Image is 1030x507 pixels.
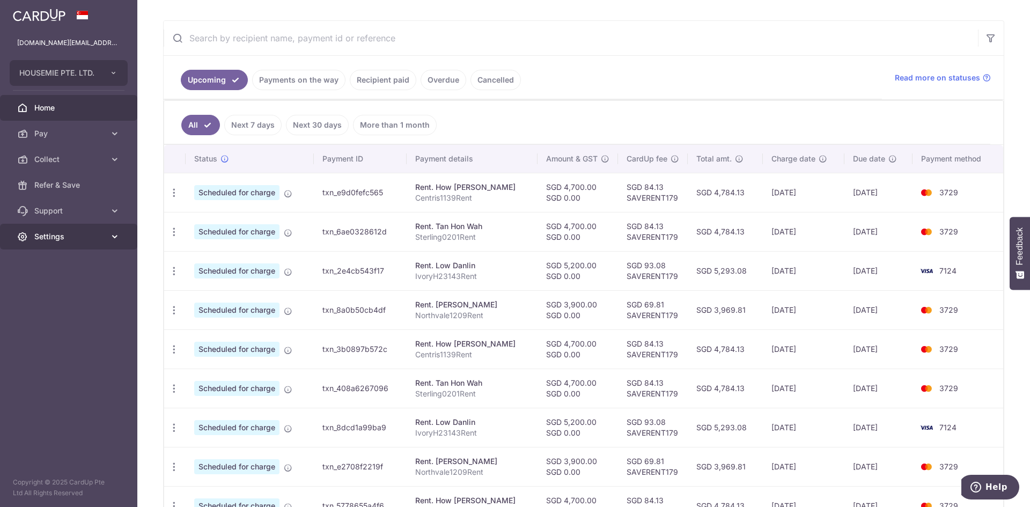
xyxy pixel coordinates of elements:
[10,60,128,86] button: HOUSEMIE PTE. LTD.
[618,329,688,369] td: SGD 84.13 SAVERENT179
[763,329,844,369] td: [DATE]
[895,72,991,83] a: Read more on statuses
[415,378,529,388] div: Rent. Tan Hon Wah
[194,381,279,396] span: Scheduled for charge
[844,369,913,408] td: [DATE]
[688,173,763,212] td: SGD 4,784.13
[314,173,407,212] td: txn_e9d0fefc565
[194,185,279,200] span: Scheduled for charge
[34,128,105,139] span: Pay
[916,343,937,356] img: Bank Card
[618,369,688,408] td: SGD 84.13 SAVERENT179
[314,290,407,329] td: txn_8a0b50cb4df
[916,382,937,395] img: Bank Card
[194,263,279,278] span: Scheduled for charge
[916,460,937,473] img: Bank Card
[415,428,529,438] p: IvoryH23143Rent
[314,145,407,173] th: Payment ID
[771,153,815,164] span: Charge date
[916,264,937,277] img: Bank Card
[844,329,913,369] td: [DATE]
[538,369,618,408] td: SGD 4,700.00 SGD 0.00
[916,225,937,238] img: Bank Card
[252,70,345,90] a: Payments on the way
[696,153,732,164] span: Total amt.
[19,68,99,78] span: HOUSEMIE PTE. LTD.
[961,475,1019,502] iframe: Opens a widget where you can find more information
[415,299,529,310] div: Rent. [PERSON_NAME]
[688,290,763,329] td: SGD 3,969.81
[763,447,844,486] td: [DATE]
[763,369,844,408] td: [DATE]
[415,388,529,399] p: Sterling0201Rent
[194,303,279,318] span: Scheduled for charge
[314,212,407,251] td: txn_6ae0328612d
[407,145,538,173] th: Payment details
[844,447,913,486] td: [DATE]
[538,408,618,447] td: SGD 5,200.00 SGD 0.00
[688,329,763,369] td: SGD 4,784.13
[1015,227,1025,265] span: Feedback
[844,408,913,447] td: [DATE]
[470,70,521,90] a: Cancelled
[618,290,688,329] td: SGD 69.81 SAVERENT179
[314,369,407,408] td: txn_408a6267096
[194,224,279,239] span: Scheduled for charge
[939,266,957,275] span: 7124
[415,193,529,203] p: Centris1139Rent
[181,70,248,90] a: Upcoming
[224,115,282,135] a: Next 7 days
[844,251,913,290] td: [DATE]
[763,290,844,329] td: [DATE]
[913,145,1003,173] th: Payment method
[939,227,958,236] span: 3729
[688,251,763,290] td: SGD 5,293.08
[763,251,844,290] td: [DATE]
[618,251,688,290] td: SGD 93.08 SAVERENT179
[546,153,598,164] span: Amount & GST
[415,310,529,321] p: Northvale1209Rent
[415,349,529,360] p: Centris1139Rent
[181,115,220,135] a: All
[763,212,844,251] td: [DATE]
[916,304,937,317] img: Bank Card
[350,70,416,90] a: Recipient paid
[415,260,529,271] div: Rent. Low Danlin
[618,173,688,212] td: SGD 84.13 SAVERENT179
[618,447,688,486] td: SGD 69.81 SAVERENT179
[415,182,529,193] div: Rent. How [PERSON_NAME]
[939,423,957,432] span: 7124
[939,188,958,197] span: 3729
[415,271,529,282] p: IvoryH23143Rent
[415,339,529,349] div: Rent. How [PERSON_NAME]
[688,369,763,408] td: SGD 4,784.13
[314,329,407,369] td: txn_3b0897b572c
[895,72,980,83] span: Read more on statuses
[763,408,844,447] td: [DATE]
[164,21,978,55] input: Search by recipient name, payment id or reference
[538,290,618,329] td: SGD 3,900.00 SGD 0.00
[421,70,466,90] a: Overdue
[286,115,349,135] a: Next 30 days
[194,153,217,164] span: Status
[314,408,407,447] td: txn_8dcd1a99ba9
[314,447,407,486] td: txn_e2708f2219f
[618,212,688,251] td: SGD 84.13 SAVERENT179
[194,459,279,474] span: Scheduled for charge
[34,231,105,242] span: Settings
[415,467,529,477] p: Northvale1209Rent
[538,212,618,251] td: SGD 4,700.00 SGD 0.00
[939,305,958,314] span: 3729
[688,212,763,251] td: SGD 4,784.13
[538,251,618,290] td: SGD 5,200.00 SGD 0.00
[939,344,958,354] span: 3729
[13,9,65,21] img: CardUp
[34,205,105,216] span: Support
[844,173,913,212] td: [DATE]
[34,154,105,165] span: Collect
[916,421,937,434] img: Bank Card
[853,153,885,164] span: Due date
[627,153,667,164] span: CardUp fee
[939,384,958,393] span: 3729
